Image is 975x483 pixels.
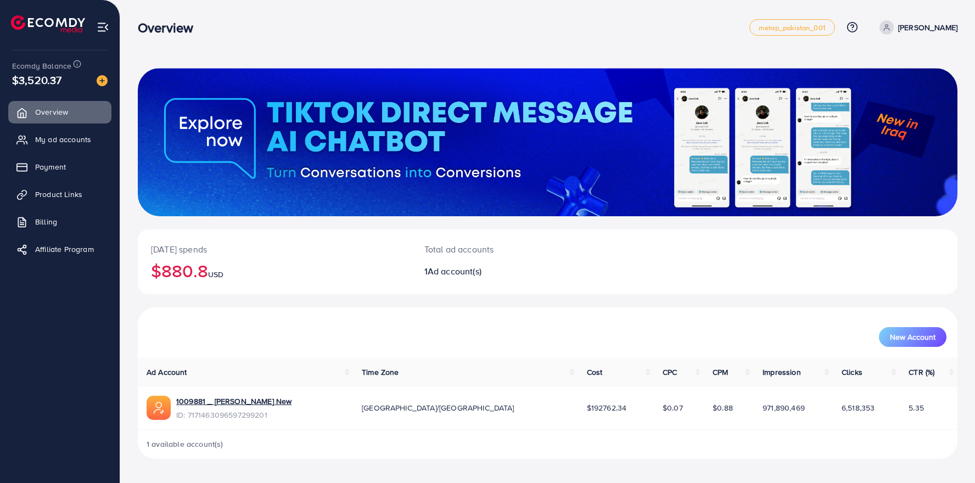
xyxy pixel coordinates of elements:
[97,21,109,33] img: menu
[875,20,957,35] a: [PERSON_NAME]
[428,265,481,277] span: Ad account(s)
[151,243,398,256] p: [DATE] spends
[663,402,683,413] span: $0.07
[424,266,603,277] h2: 1
[842,367,862,378] span: Clicks
[35,216,57,227] span: Billing
[713,402,733,413] span: $0.88
[35,244,94,255] span: Affiliate Program
[8,238,111,260] a: Affiliate Program
[749,19,835,36] a: metap_pakistan_001
[147,396,171,420] img: ic-ads-acc.e4c84228.svg
[8,128,111,150] a: My ad accounts
[898,21,957,34] p: [PERSON_NAME]
[362,402,514,413] span: [GEOGRAPHIC_DATA]/[GEOGRAPHIC_DATA]
[12,60,71,71] span: Ecomdy Balance
[138,20,202,36] h3: Overview
[763,367,801,378] span: Impression
[35,161,66,172] span: Payment
[208,269,223,280] span: USD
[8,183,111,205] a: Product Links
[11,15,85,32] img: logo
[587,367,603,378] span: Cost
[890,333,935,341] span: New Account
[147,439,223,450] span: 1 available account(s)
[663,367,677,378] span: CPC
[151,260,398,281] h2: $880.8
[759,24,826,31] span: metap_pakistan_001
[176,396,292,407] a: 1009881 _ [PERSON_NAME] New
[176,409,292,420] span: ID: 7171463096597299201
[587,402,627,413] span: $192762.34
[97,75,108,86] img: image
[713,367,728,378] span: CPM
[8,211,111,233] a: Billing
[909,367,934,378] span: CTR (%)
[879,327,946,347] button: New Account
[362,367,399,378] span: Time Zone
[8,156,111,178] a: Payment
[424,243,603,256] p: Total ad accounts
[35,189,82,200] span: Product Links
[763,402,805,413] span: 971,890,469
[842,402,875,413] span: 6,518,353
[909,402,924,413] span: 5.35
[35,106,68,117] span: Overview
[8,101,111,123] a: Overview
[147,367,187,378] span: Ad Account
[12,72,61,88] span: $3,520.37
[35,134,91,145] span: My ad accounts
